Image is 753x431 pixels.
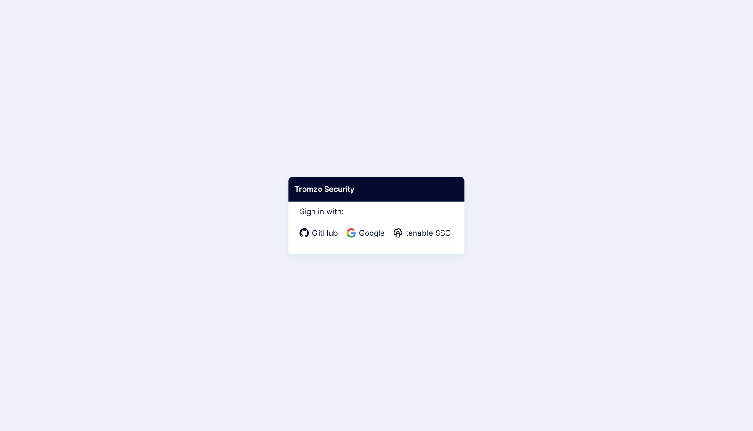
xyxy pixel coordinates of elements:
a: Google [347,228,387,239]
span: GitHub [309,228,341,239]
span: Google [356,228,387,239]
span: tenable SSO [403,228,454,239]
div: Sign in with: [300,195,454,242]
div: Tromzo Security [288,177,464,202]
a: GitHub [300,228,341,239]
a: tenable SSO [394,228,454,239]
